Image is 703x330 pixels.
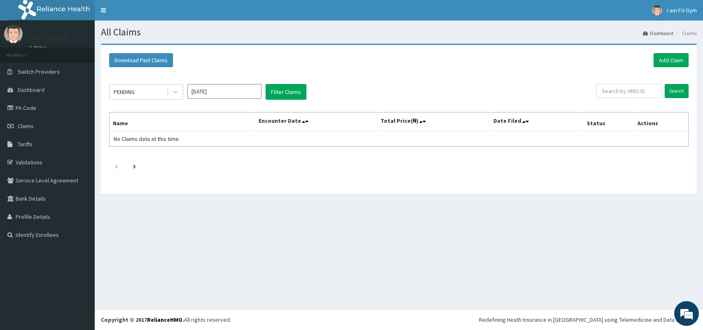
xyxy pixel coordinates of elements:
button: Download Paid Claims [109,53,173,67]
div: PENDING [114,88,135,96]
strong: Copyright © 2017 . [101,316,184,323]
li: Claims [674,30,697,37]
input: Select Month and Year [187,84,262,99]
input: Search by HMO ID [596,84,662,98]
th: Actions [634,112,688,131]
a: Previous page [114,162,118,170]
footer: All rights reserved. [95,309,703,330]
span: Dashboard [18,86,44,94]
h1: All Claims [101,27,697,37]
span: Switch Providers [18,68,60,75]
span: Tariffs [18,140,33,148]
span: Claims [18,122,34,130]
th: Status [584,112,634,131]
span: No Claims data at this time. [114,135,180,143]
span: I am Fit Gym [667,7,697,14]
th: Total Price(₦) [377,112,490,131]
a: Online [29,45,49,51]
input: Search [665,84,689,98]
th: Date Filed [490,112,584,131]
a: Dashboard [643,30,673,37]
img: User Image [4,25,23,43]
p: I am Fit Gym [29,33,68,41]
div: Redefining Heath Insurance in [GEOGRAPHIC_DATA] using Telemedicine and Data Science! [479,316,697,324]
a: Add Claim [654,53,689,67]
button: Filter Claims [266,84,306,100]
a: Next page [133,162,136,170]
a: RelianceHMO [147,316,182,323]
th: Name [110,112,255,131]
th: Encounter Date [255,112,377,131]
img: User Image [652,5,662,16]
